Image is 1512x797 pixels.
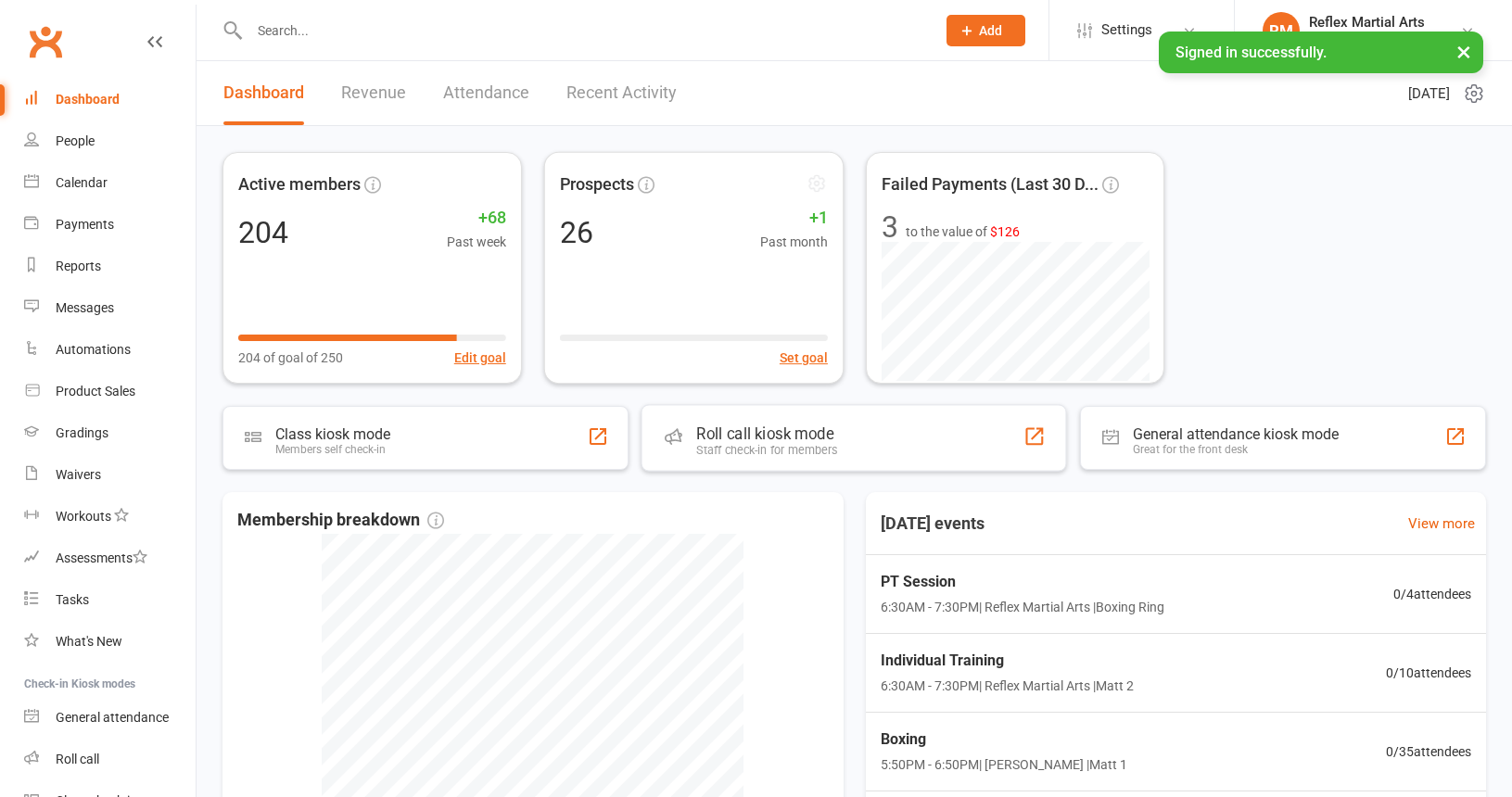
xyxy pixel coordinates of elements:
button: Set goal [780,348,828,368]
div: 204 [238,218,288,247]
span: Membership breakdown [237,507,444,534]
div: Assessments [56,550,147,565]
div: General attendance kiosk mode [1133,425,1339,443]
div: Automations [56,342,131,357]
span: Prospects [560,171,634,197]
span: PT Session [881,570,1164,594]
a: Revenue [341,61,406,125]
a: Dashboard [24,79,196,120]
a: Reports [24,246,196,287]
div: Dashboard [56,92,120,107]
div: 3 [882,212,898,242]
span: [DATE] [1408,82,1450,105]
span: Boxing [881,727,1127,752]
span: 0 / 35 attendees [1386,741,1471,762]
div: Gradings [56,425,108,440]
a: What's New [24,621,196,663]
div: Members self check-in [275,443,390,456]
span: Failed Payments (Last 30 D... [882,171,1099,198]
span: 6:30AM - 7:30PM | Reflex Martial Arts | Matt 2 [881,676,1134,696]
a: Waivers [24,454,196,496]
div: Class kiosk mode [275,425,390,443]
span: 0 / 4 attendees [1393,584,1471,604]
span: 0 / 10 attendees [1386,663,1471,683]
a: View more [1408,512,1475,535]
a: Assessments [24,538,196,579]
div: Messages [56,300,114,315]
div: Reports [56,259,101,273]
span: Past month [760,232,828,252]
span: 5:50PM - 6:50PM | [PERSON_NAME] | Matt 1 [881,754,1127,775]
a: Clubworx [22,19,69,65]
span: +68 [447,205,506,232]
a: Tasks [24,579,196,621]
div: 26 [560,218,593,247]
span: to the value of [906,221,1020,242]
div: Waivers [56,467,101,482]
span: 204 of goal of 250 [238,348,343,368]
button: × [1447,32,1480,71]
div: Payments [56,217,114,232]
a: People [24,120,196,162]
div: Product Sales [56,384,135,398]
a: Attendance [443,61,529,125]
a: Recent Activity [566,61,677,125]
span: Past week [447,232,506,252]
a: Dashboard [223,61,304,125]
a: Product Sales [24,371,196,412]
div: General attendance [56,710,169,725]
a: General attendance kiosk mode [24,697,196,739]
div: Great for the front desk [1133,443,1339,456]
div: RM [1263,12,1300,49]
span: Signed in successfully. [1175,44,1327,61]
div: People [56,133,95,148]
a: Payments [24,204,196,246]
div: Roll call kiosk mode [697,424,838,443]
div: Tasks [56,592,89,607]
div: Roll call [56,752,99,766]
a: Messages [24,287,196,329]
h3: [DATE] events [866,507,999,540]
a: Roll call [24,739,196,780]
span: Add [979,23,1002,38]
input: Search... [244,18,922,44]
a: Gradings [24,412,196,454]
div: Reflex Martial Arts [1309,31,1425,47]
span: Active members [238,171,361,198]
span: +1 [760,205,828,232]
span: Individual Training [881,649,1134,673]
div: Calendar [56,175,108,190]
a: Calendar [24,162,196,204]
div: What's New [56,634,122,649]
span: $126 [990,224,1020,239]
span: Settings [1101,9,1152,51]
a: Automations [24,329,196,371]
div: Reflex Martial Arts [1309,14,1425,31]
div: Workouts [56,509,111,524]
span: 6:30AM - 7:30PM | Reflex Martial Arts | Boxing Ring [881,597,1164,617]
button: Add [947,15,1025,46]
div: Staff check-in for members [697,443,838,457]
a: Workouts [24,496,196,538]
button: Edit goal [454,348,506,368]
